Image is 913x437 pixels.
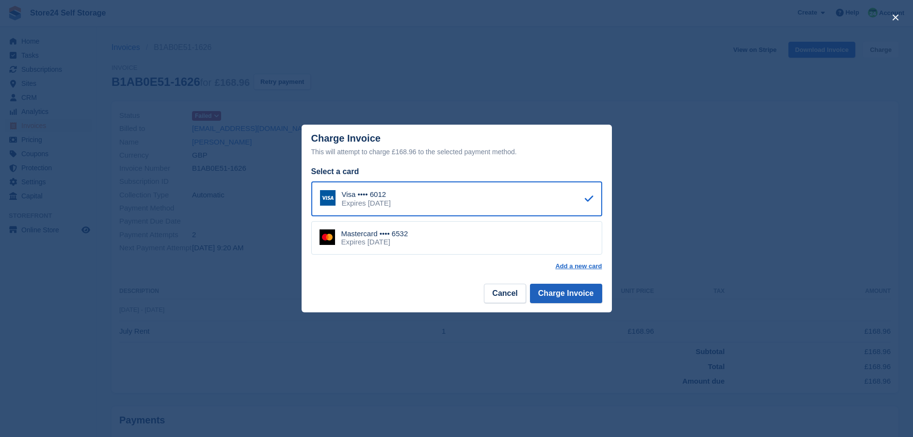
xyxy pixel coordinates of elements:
a: Add a new card [555,262,602,270]
div: This will attempt to charge £168.96 to the selected payment method. [311,146,602,158]
div: Visa •••• 6012 [342,190,391,199]
img: Mastercard Logo [320,229,335,245]
div: Charge Invoice [311,133,602,158]
button: Cancel [484,284,526,303]
button: close [888,10,903,25]
div: Mastercard •••• 6532 [341,229,408,238]
button: Charge Invoice [530,284,602,303]
div: Select a card [311,166,602,178]
img: Visa Logo [320,190,336,206]
div: Expires [DATE] [341,238,408,246]
div: Expires [DATE] [342,199,391,208]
